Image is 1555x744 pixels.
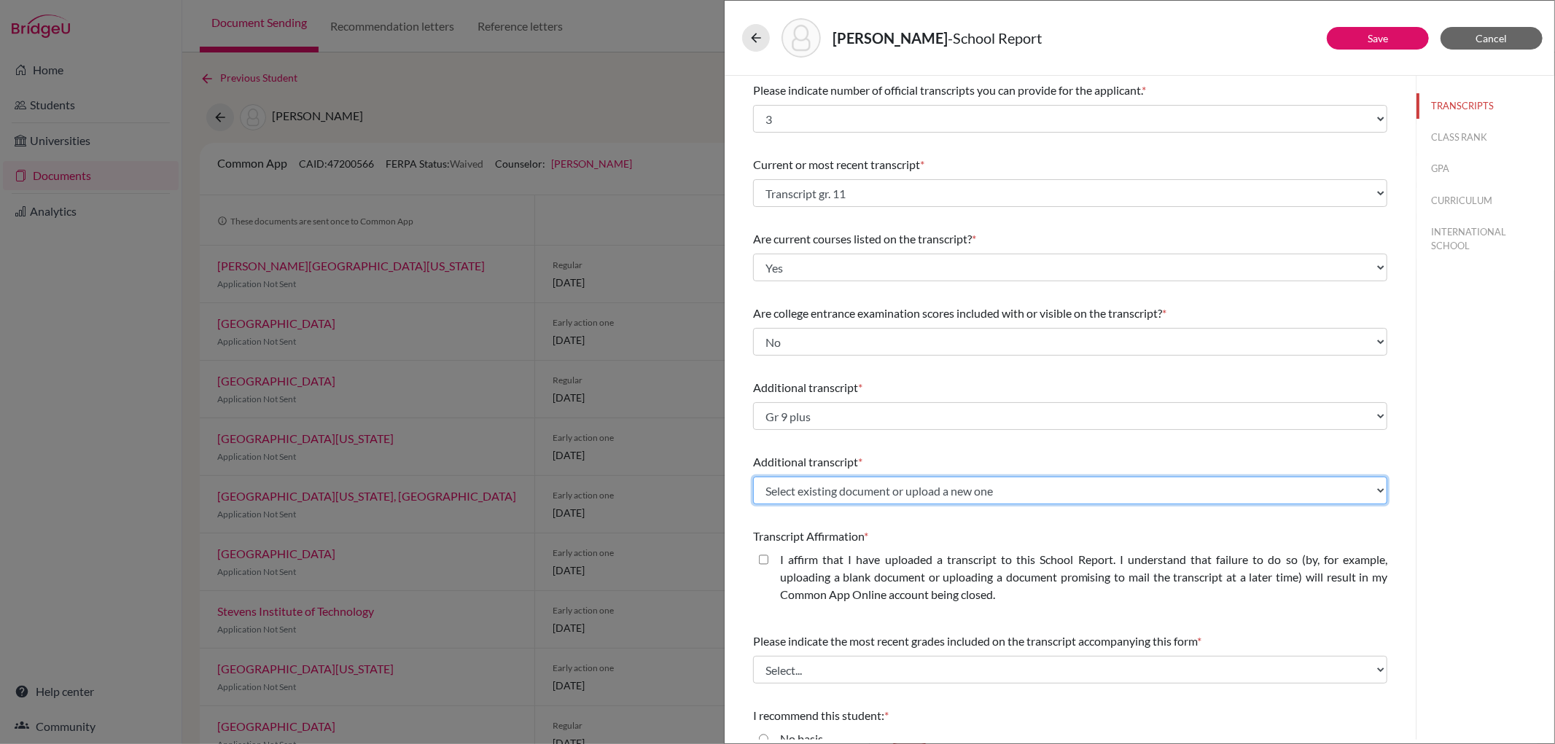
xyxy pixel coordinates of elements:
[753,634,1197,648] span: Please indicate the most recent grades included on the transcript accompanying this form
[753,529,864,543] span: Transcript Affirmation
[1416,93,1554,119] button: TRANSCRIPTS
[753,83,1142,97] span: Please indicate number of official transcripts you can provide for the applicant.
[1416,125,1554,150] button: CLASS RANK
[833,29,948,47] strong: [PERSON_NAME]
[1416,156,1554,181] button: GPA
[753,157,920,171] span: Current or most recent transcript
[1416,188,1554,214] button: CURRICULUM
[753,306,1162,320] span: Are college entrance examination scores included with or visible on the transcript?
[753,455,858,469] span: Additional transcript
[948,29,1042,47] span: - School Report
[753,232,972,246] span: Are current courses listed on the transcript?
[753,708,884,722] span: I recommend this student:
[753,380,858,394] span: Additional transcript
[780,551,1387,603] label: I affirm that I have uploaded a transcript to this School Report. I understand that failure to do...
[1416,219,1554,259] button: INTERNATIONAL SCHOOL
